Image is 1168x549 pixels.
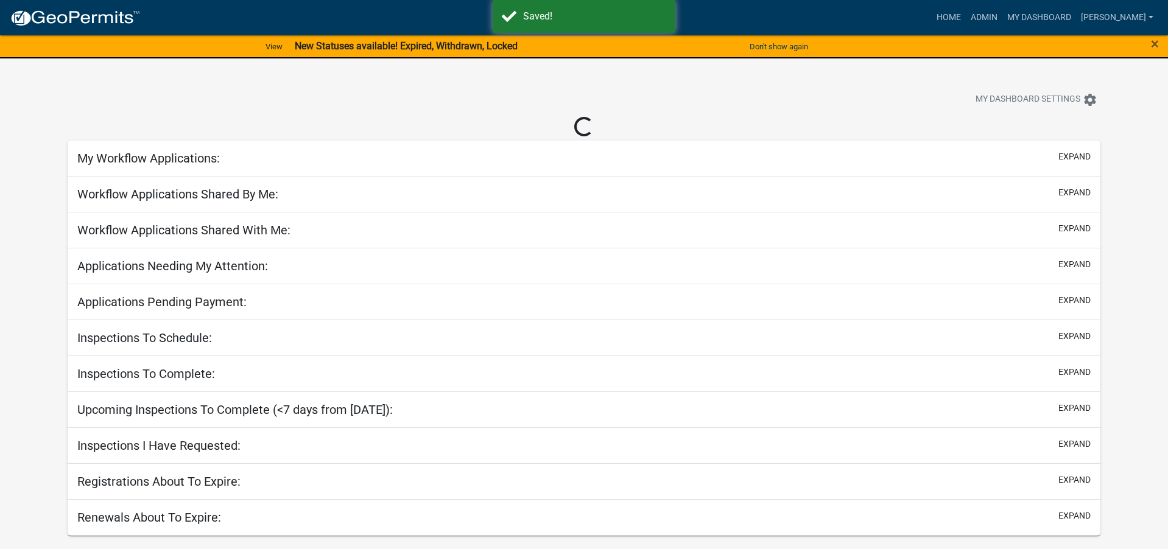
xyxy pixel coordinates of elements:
button: Close [1151,37,1159,51]
h5: Registrations About To Expire: [77,474,241,489]
a: View [261,37,287,57]
i: settings [1083,93,1097,107]
button: expand [1058,402,1091,414]
h5: Applications Needing My Attention: [77,259,268,273]
h5: Workflow Applications Shared By Me: [77,187,278,201]
button: expand [1058,258,1091,271]
button: expand [1058,294,1091,307]
button: expand [1058,438,1091,450]
button: expand [1058,330,1091,343]
h5: Workflow Applications Shared With Me: [77,223,290,237]
button: expand [1058,366,1091,379]
button: expand [1058,186,1091,199]
strong: New Statuses available! Expired, Withdrawn, Locked [295,40,518,52]
h5: Renewals About To Expire: [77,510,221,525]
button: expand [1058,509,1091,522]
h5: Inspections I Have Requested: [77,438,241,453]
button: expand [1058,150,1091,163]
a: [PERSON_NAME] [1076,6,1158,29]
h5: My Workflow Applications: [77,151,220,166]
button: expand [1058,222,1091,235]
button: My Dashboard Settingssettings [966,88,1107,111]
div: Saved! [523,9,666,24]
button: expand [1058,474,1091,486]
h5: Inspections To Schedule: [77,330,212,345]
a: Home [932,6,966,29]
span: × [1151,35,1159,52]
h5: Upcoming Inspections To Complete (<7 days from [DATE]): [77,402,393,417]
span: My Dashboard Settings [976,93,1080,107]
a: Admin [966,6,1002,29]
h5: Applications Pending Payment: [77,295,247,309]
button: Don't show again [745,37,813,57]
h5: Inspections To Complete: [77,366,215,381]
a: My Dashboard [1002,6,1076,29]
